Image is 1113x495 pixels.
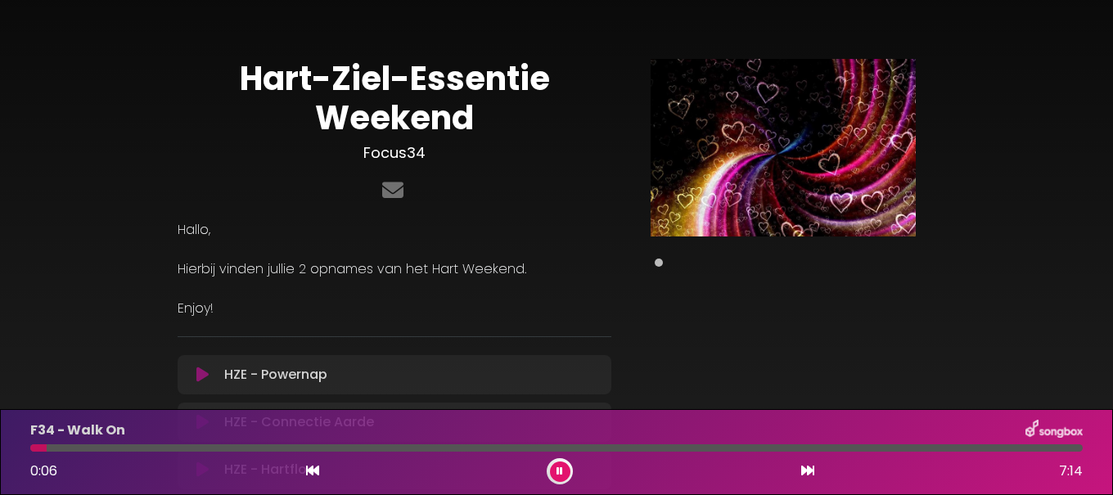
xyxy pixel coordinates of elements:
h1: Hart-Ziel-Essentie Weekend [178,59,611,137]
p: HZE - Powernap [224,365,327,385]
img: Main Media [651,59,916,236]
span: 0:06 [30,461,57,480]
h3: Focus34 [178,144,611,162]
img: songbox-logo-white.png [1025,420,1083,441]
p: Enjoy! [178,299,611,318]
span: 7:14 [1059,461,1083,481]
p: F34 - Walk On [30,421,125,440]
p: Hallo, [178,220,611,240]
p: Hierbij vinden jullie 2 opnames van het Hart Weekend. [178,259,611,279]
